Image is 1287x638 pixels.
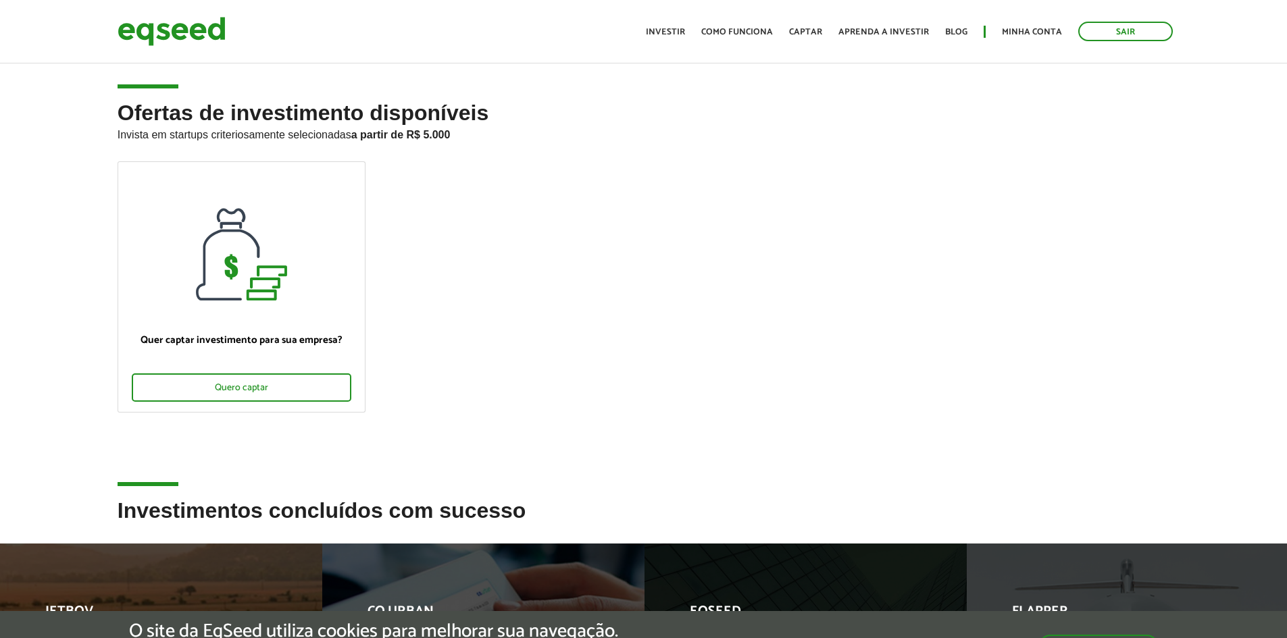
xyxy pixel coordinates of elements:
[789,28,822,36] a: Captar
[368,604,579,627] p: Co.Urban
[118,101,1170,161] h2: Ofertas de investimento disponíveis
[118,161,365,413] a: Quer captar investimento para sua empresa? Quero captar
[1002,28,1062,36] a: Minha conta
[838,28,929,36] a: Aprenda a investir
[1078,22,1173,41] a: Sair
[132,334,351,346] p: Quer captar investimento para sua empresa?
[132,373,351,402] div: Quero captar
[1012,604,1223,627] p: Flapper
[118,125,1170,141] p: Invista em startups criteriosamente selecionadas
[945,28,967,36] a: Blog
[351,129,451,140] strong: a partir de R$ 5.000
[690,604,901,627] p: EqSeed
[701,28,773,36] a: Como funciona
[118,499,1170,543] h2: Investimentos concluídos com sucesso
[646,28,685,36] a: Investir
[118,14,226,49] img: EqSeed
[45,604,257,627] p: JetBov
